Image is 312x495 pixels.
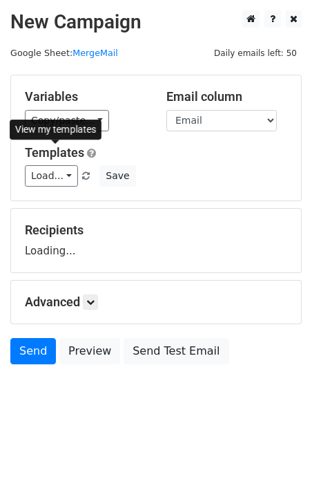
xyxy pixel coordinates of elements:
[209,48,302,58] a: Daily emails left: 50
[209,46,302,61] span: Daily emails left: 50
[10,48,118,58] small: Google Sheet:
[10,120,101,140] div: View my templates
[99,165,135,187] button: Save
[10,338,56,364] a: Send
[25,89,146,104] h5: Variables
[72,48,118,58] a: MergeMail
[166,89,287,104] h5: Email column
[25,295,287,310] h5: Advanced
[25,223,287,238] h5: Recipients
[59,338,120,364] a: Preview
[10,10,302,34] h2: New Campaign
[25,165,78,187] a: Load...
[25,145,84,160] a: Templates
[25,223,287,259] div: Loading...
[25,110,109,131] a: Copy/paste...
[124,338,228,364] a: Send Test Email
